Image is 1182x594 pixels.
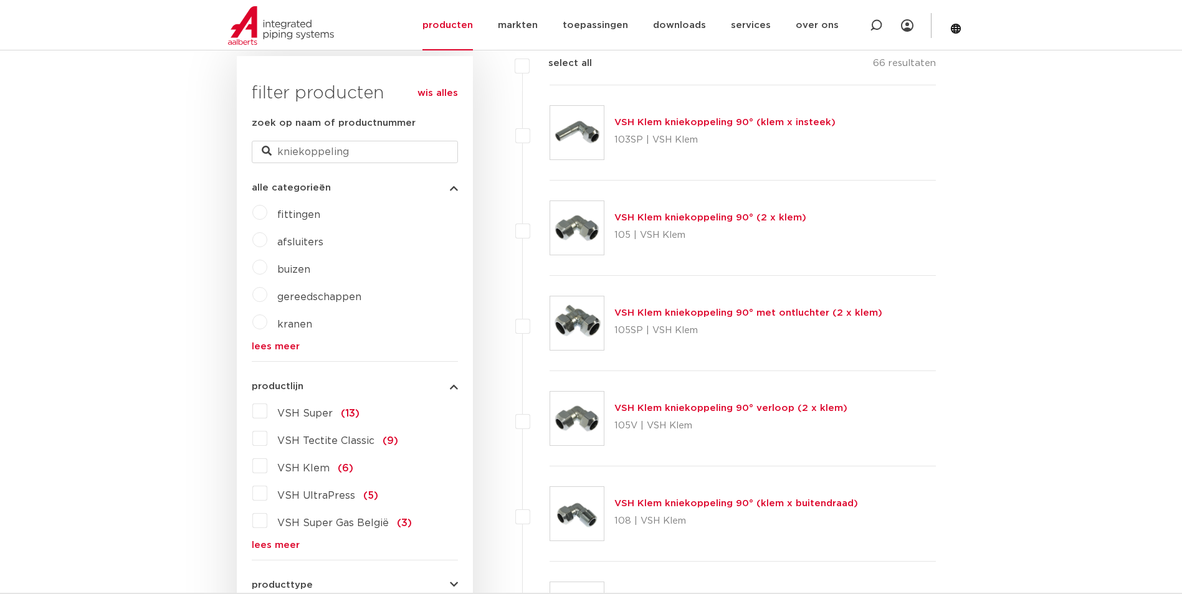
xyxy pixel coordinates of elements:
[383,436,398,446] span: (9)
[252,580,458,590] button: producttype
[614,213,806,222] a: VSH Klem kniekoppeling 90° (2 x klem)
[338,463,353,473] span: (6)
[341,408,360,418] span: (13)
[277,463,330,473] span: VSH Klem
[252,183,331,192] span: alle categorieën
[614,130,836,150] p: 103SP | VSH Klem
[397,518,412,528] span: (3)
[614,416,847,436] p: 105V | VSH Klem
[550,201,604,255] img: Thumbnail for VSH Klem kniekoppeling 90° (2 x klem)
[614,403,847,413] a: VSH Klem kniekoppeling 90° verloop (2 x klem)
[614,499,858,508] a: VSH Klem kniekoppeling 90° (klem x buitendraad)
[277,408,333,418] span: VSH Super
[614,321,882,341] p: 105SP | VSH Klem
[277,319,312,329] a: kranen
[252,382,458,391] button: productlijn
[417,86,458,101] a: wis alles
[252,81,458,106] h3: filter producten
[277,237,323,247] a: afsluiters
[277,491,355,501] span: VSH UltraPress
[252,580,313,590] span: producttype
[550,106,604,159] img: Thumbnail for VSH Klem kniekoppeling 90° (klem x insteek)
[277,292,361,302] a: gereedschappen
[252,382,303,391] span: productlijn
[363,491,378,501] span: (5)
[614,118,836,127] a: VSH Klem kniekoppeling 90° (klem x insteek)
[614,511,858,531] p: 108 | VSH Klem
[873,56,936,75] p: 66 resultaten
[614,225,806,245] p: 105 | VSH Klem
[550,296,604,350] img: Thumbnail for VSH Klem kniekoppeling 90° met ontluchter (2 x klem)
[252,141,458,163] input: zoeken
[614,308,882,318] a: VSH Klem kniekoppeling 90° met ontluchter (2 x klem)
[277,518,389,528] span: VSH Super Gas België
[252,183,458,192] button: alle categorieën
[252,540,458,550] a: lees meer
[550,392,604,445] img: Thumbnail for VSH Klem kniekoppeling 90° verloop (2 x klem)
[550,487,604,540] img: Thumbnail for VSH Klem kniekoppeling 90° (klem x buitendraad)
[277,265,310,275] a: buizen
[277,436,374,446] span: VSH Tectite Classic
[252,116,416,131] label: zoek op naam of productnummer
[252,342,458,351] a: lees meer
[530,56,592,71] label: select all
[277,210,320,220] a: fittingen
